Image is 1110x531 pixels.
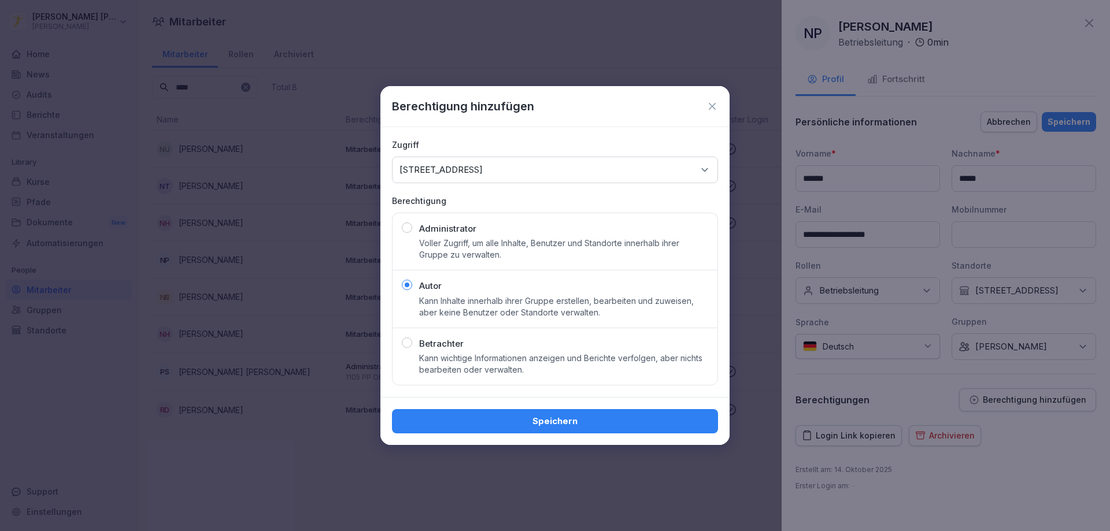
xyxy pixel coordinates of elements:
div: Speichern [401,415,709,428]
p: Zugriff [392,139,718,151]
p: Berechtigung [392,195,718,207]
p: Administrator [419,222,476,236]
p: Kann wichtige Informationen anzeigen und Berichte verfolgen, aber nichts bearbeiten oder verwalten. [419,352,708,376]
p: Betrachter [419,337,464,351]
p: [STREET_ADDRESS] [399,164,483,176]
p: Voller Zugriff, um alle Inhalte, Benutzer und Standorte innerhalb ihrer Gruppe zu verwalten. [419,237,708,261]
p: Kann Inhalte innerhalb ihrer Gruppe erstellen, bearbeiten und zuweisen, aber keine Benutzer oder ... [419,295,708,318]
p: Autor [419,280,442,293]
button: Speichern [392,409,718,433]
p: Berechtigung hinzufügen [392,98,534,115]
